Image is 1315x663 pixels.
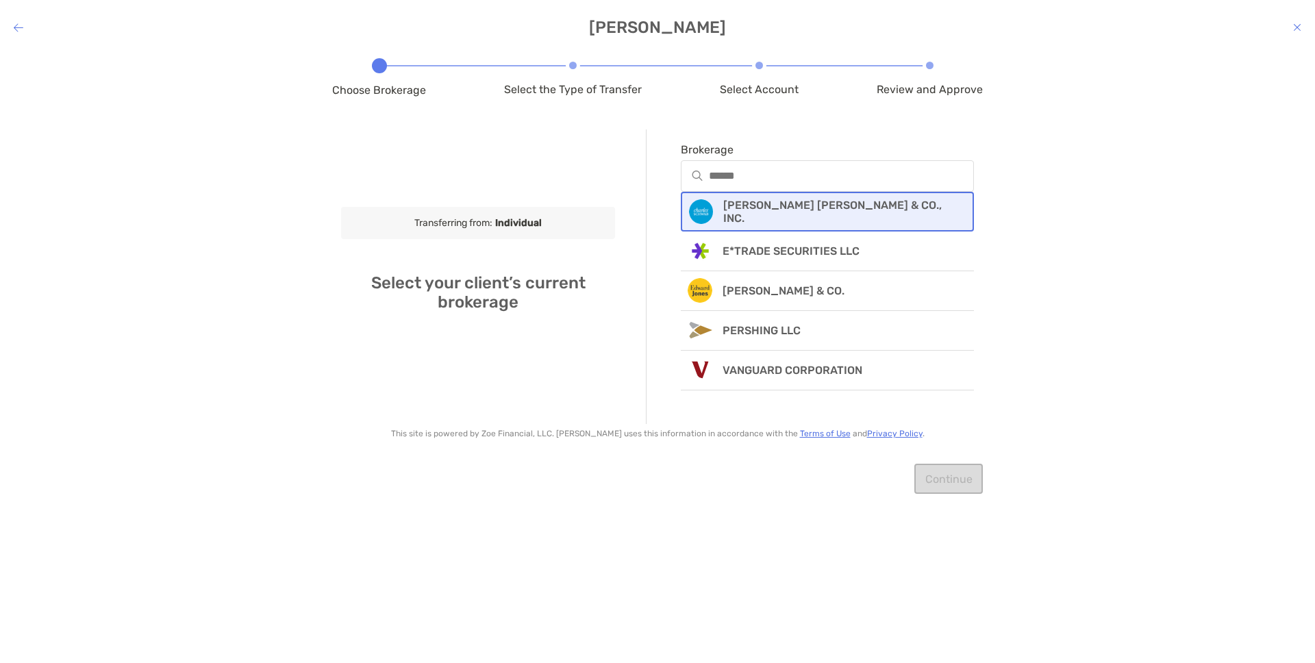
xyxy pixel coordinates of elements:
[688,278,712,303] img: Broker Icon
[723,324,801,337] p: PERSHING LLC
[867,429,923,438] a: Privacy Policy
[692,171,703,181] img: input icon
[332,429,983,438] p: This site is powered by Zoe Financial, LLC. [PERSON_NAME] uses this information in accordance wit...
[332,84,426,97] span: Choose Brokerage
[709,170,973,182] input: Brokerageinput icon
[723,245,860,258] p: E*TRADE SECURITIES LLC
[723,364,862,377] p: VANGUARD CORPORATION
[800,429,851,438] a: Terms of Use
[720,83,799,96] span: Select Account
[504,83,642,96] span: Select the Type of Transfer
[723,199,955,225] p: [PERSON_NAME] [PERSON_NAME] & CO., INC.
[681,143,974,156] span: Brokerage
[689,199,714,224] img: Broker Icon
[688,238,712,263] img: Broker Icon
[341,207,615,239] div: Transferring from:
[492,217,542,229] b: Individual
[688,318,712,342] img: Broker Icon
[723,284,844,297] p: [PERSON_NAME] & CO.
[341,273,615,312] h4: Select your client’s current brokerage
[877,83,983,96] span: Review and Approve
[688,358,712,382] img: Broker Icon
